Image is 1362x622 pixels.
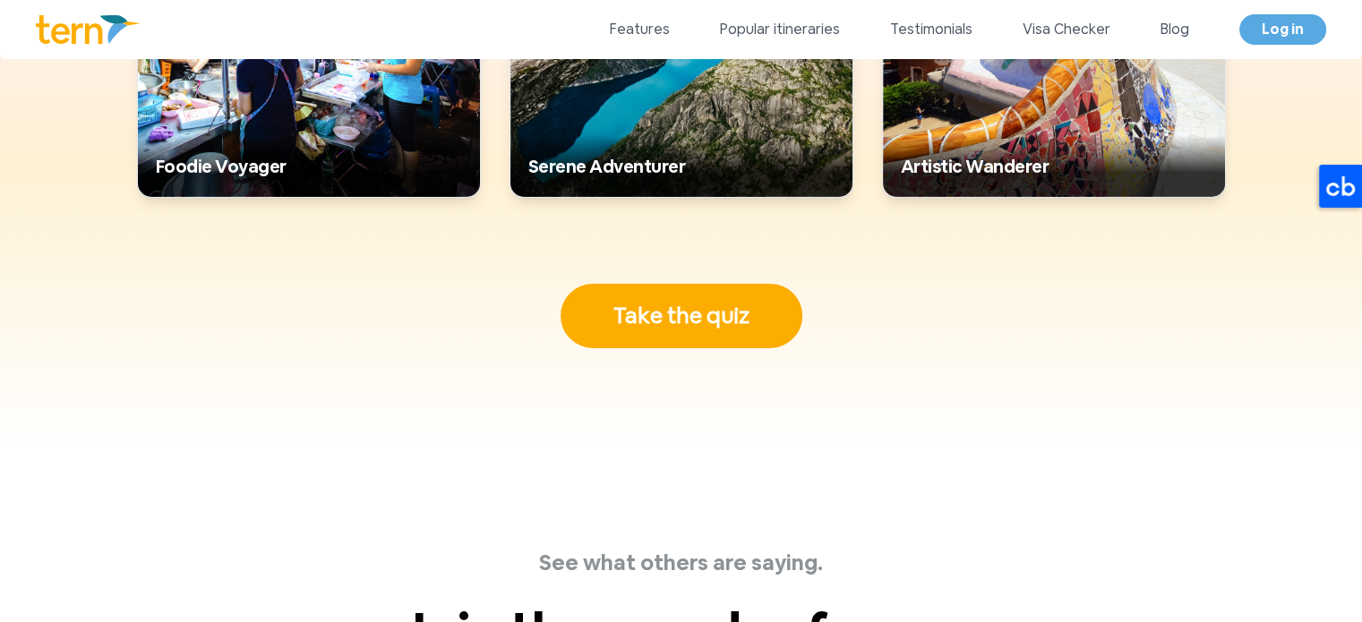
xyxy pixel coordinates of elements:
[36,15,141,44] img: Logo
[610,19,670,40] a: Features
[156,154,462,179] h5: Foodie Voyager
[539,549,823,576] span: See what others are saying.
[1262,20,1304,38] span: Log in
[528,154,835,179] h5: Serene Adventurer
[561,284,802,348] button: Take the quiz
[1239,14,1326,45] a: Log in
[720,19,840,40] a: Popular itineraries
[1161,19,1189,40] a: Blog
[1023,19,1110,40] a: Visa Checker
[890,19,972,40] a: Testimonials
[901,154,1207,179] h5: Artistic Wanderer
